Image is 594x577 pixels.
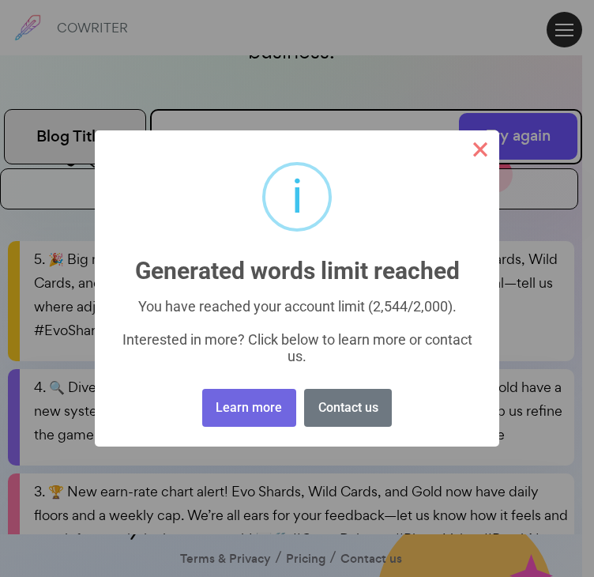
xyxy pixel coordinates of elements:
[118,298,476,364] div: You have reached your account limit (2,544/2,000). Interested in more? Click below to learn more ...
[461,130,499,168] button: Close this dialog
[291,165,303,228] div: i
[95,239,499,284] h2: Generated words limit reached
[304,389,392,428] button: Contact us
[202,389,296,428] button: Learn more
